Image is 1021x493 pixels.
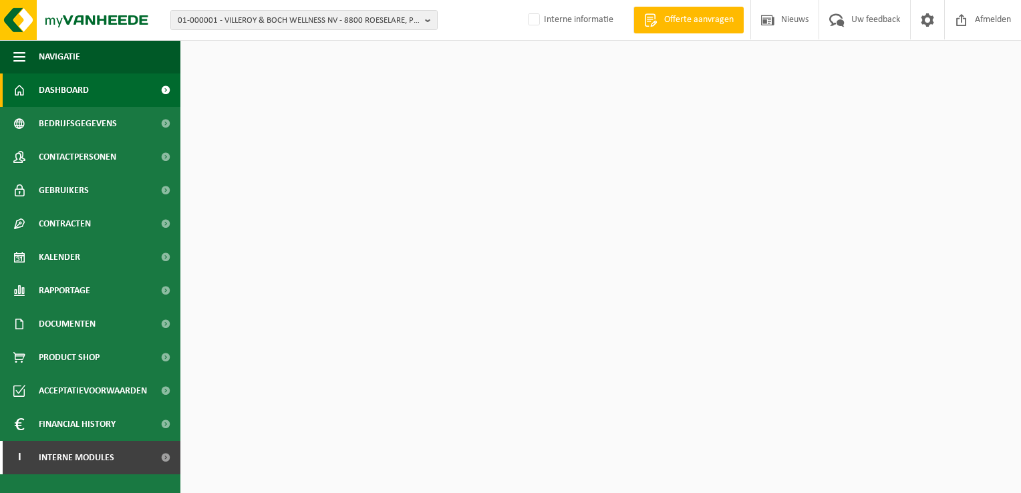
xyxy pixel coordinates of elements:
[39,40,80,73] span: Navigatie
[178,11,420,31] span: 01-000001 - VILLEROY & BOCH WELLNESS NV - 8800 ROESELARE, POPULIERSTRAAT 1
[39,174,89,207] span: Gebruikers
[39,374,147,407] span: Acceptatievoorwaarden
[39,240,80,274] span: Kalender
[633,7,744,33] a: Offerte aanvragen
[39,107,117,140] span: Bedrijfsgegevens
[39,407,116,441] span: Financial History
[170,10,438,30] button: 01-000001 - VILLEROY & BOCH WELLNESS NV - 8800 ROESELARE, POPULIERSTRAAT 1
[39,307,96,341] span: Documenten
[525,10,613,30] label: Interne informatie
[39,140,116,174] span: Contactpersonen
[39,73,89,107] span: Dashboard
[13,441,25,474] span: I
[39,341,100,374] span: Product Shop
[39,207,91,240] span: Contracten
[39,441,114,474] span: Interne modules
[39,274,90,307] span: Rapportage
[661,13,737,27] span: Offerte aanvragen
